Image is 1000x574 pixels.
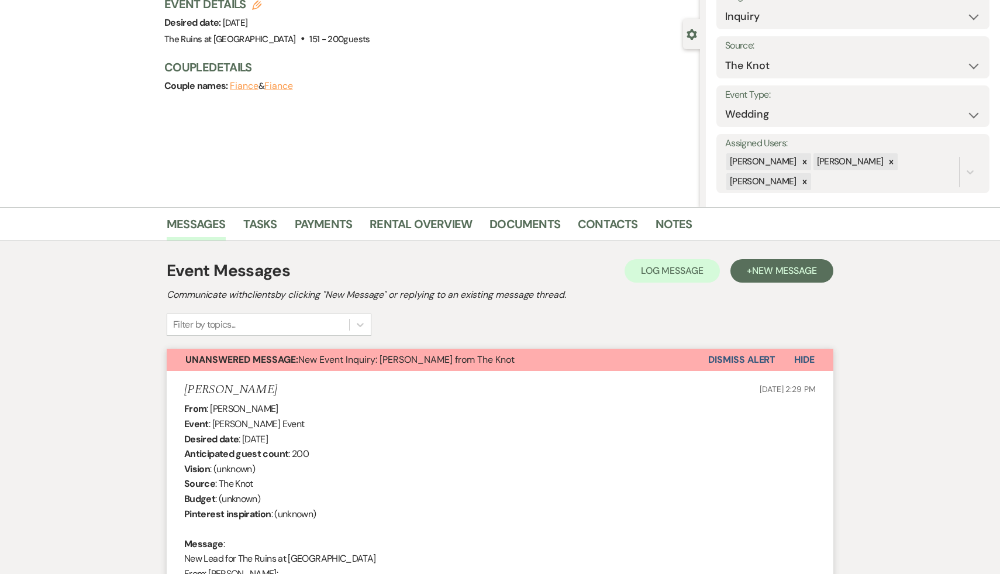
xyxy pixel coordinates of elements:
span: Couple names: [164,80,230,92]
button: Hide [775,349,833,371]
span: Log Message [641,264,704,277]
div: [PERSON_NAME] [813,153,885,170]
label: Event Type: [725,87,981,104]
button: Unanswered Message:New Event Inquiry: [PERSON_NAME] from The Knot [167,349,708,371]
button: Fiance [264,81,293,91]
a: Messages [167,215,226,240]
button: Log Message [625,259,720,283]
h3: Couple Details [164,59,688,75]
strong: Unanswered Message: [185,353,298,366]
div: Filter by topics... [173,318,236,332]
b: From [184,403,206,415]
b: Event [184,418,209,430]
a: Documents [489,215,560,240]
b: Pinterest inspiration [184,508,271,520]
button: +New Message [730,259,833,283]
b: Message [184,538,223,550]
h1: Event Messages [167,259,290,283]
h2: Communicate with clients by clicking "New Message" or replying to an existing message thread. [167,288,833,302]
span: New Message [752,264,817,277]
label: Assigned Users: [725,135,981,152]
span: & [230,80,292,92]
span: [DATE] [223,17,247,29]
label: Source: [725,37,981,54]
a: Rental Overview [370,215,472,240]
span: Hide [794,353,815,366]
b: Anticipated guest count [184,448,288,460]
a: Tasks [243,215,277,240]
div: [PERSON_NAME] [726,173,798,190]
button: Fiance [230,81,258,91]
b: Vision [184,463,210,475]
a: Notes [656,215,692,240]
a: Contacts [578,215,638,240]
span: The Ruins at [GEOGRAPHIC_DATA] [164,33,296,45]
span: Desired date: [164,16,223,29]
b: Source [184,477,215,490]
b: Desired date [184,433,239,445]
a: Payments [295,215,353,240]
span: [DATE] 2:29 PM [760,384,816,394]
button: Dismiss Alert [708,349,775,371]
span: New Event Inquiry: [PERSON_NAME] from The Knot [185,353,515,366]
h5: [PERSON_NAME] [184,383,277,397]
button: Close lead details [687,28,697,39]
b: Budget [184,493,215,505]
div: [PERSON_NAME] [726,153,798,170]
span: 151 - 200 guests [309,33,370,45]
